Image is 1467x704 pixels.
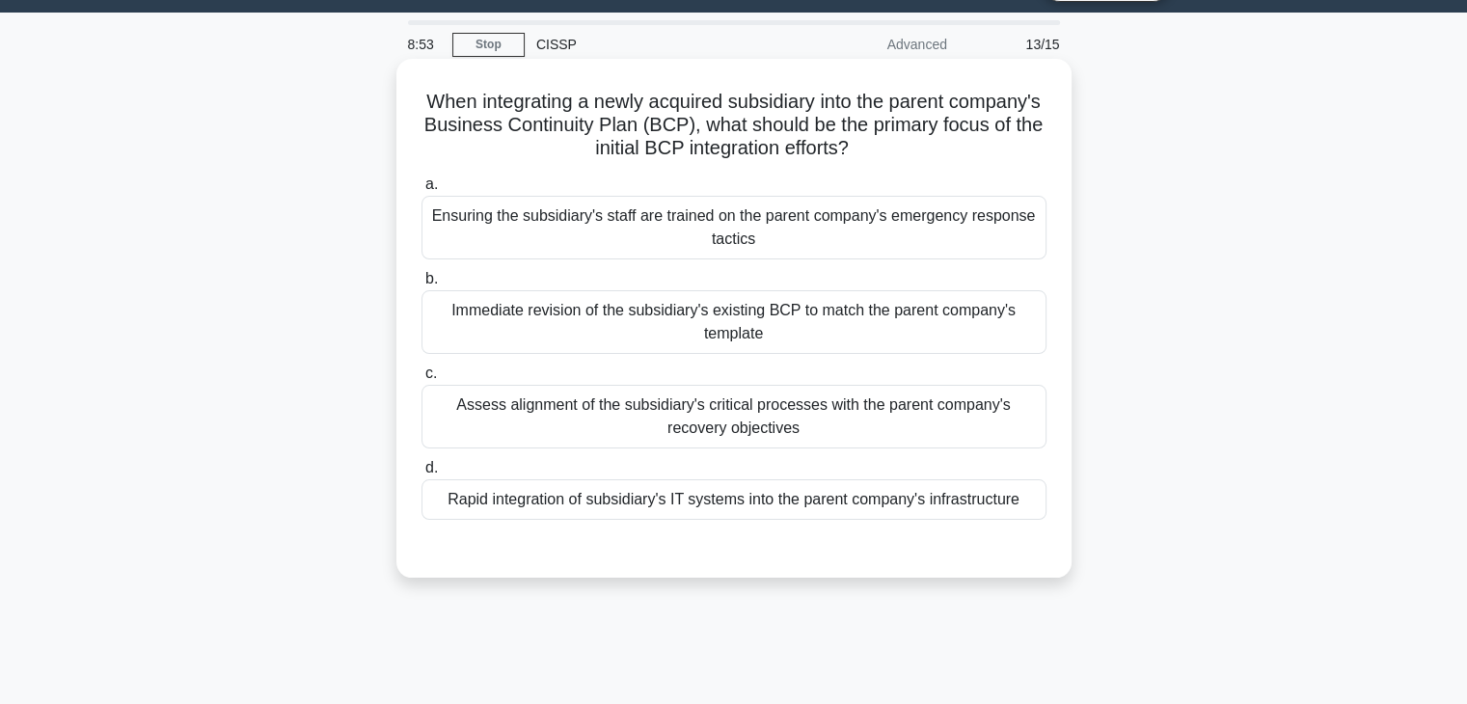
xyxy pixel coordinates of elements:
a: Stop [452,33,525,57]
span: b. [425,270,438,286]
span: d. [425,459,438,475]
div: Immediate revision of the subsidiary's existing BCP to match the parent company's template [421,290,1046,354]
div: 8:53 [396,25,452,64]
span: a. [425,176,438,192]
div: 13/15 [959,25,1072,64]
div: Ensuring the subsidiary's staff are trained on the parent company's emergency response tactics [421,196,1046,259]
div: Rapid integration of subsidiary's IT systems into the parent company's infrastructure [421,479,1046,520]
h5: When integrating a newly acquired subsidiary into the parent company's Business Continuity Plan (... [420,90,1048,161]
div: Assess alignment of the subsidiary's critical processes with the parent company's recovery object... [421,385,1046,448]
div: CISSP [525,25,790,64]
div: Advanced [790,25,959,64]
span: c. [425,365,437,381]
